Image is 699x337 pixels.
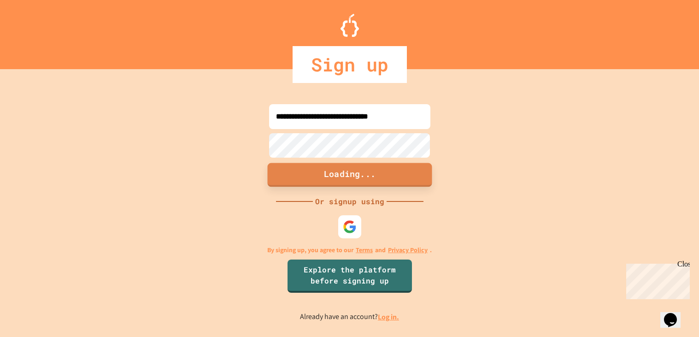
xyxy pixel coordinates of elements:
a: Log in. [378,312,399,322]
div: Chat with us now!Close [4,4,64,59]
iframe: chat widget [660,300,690,328]
img: Logo.svg [341,14,359,37]
div: Or signup using [313,196,387,207]
a: Explore the platform before signing up [288,260,412,293]
a: Privacy Policy [388,245,428,255]
a: Terms [356,245,373,255]
button: Loading... [267,163,432,187]
img: google-icon.svg [343,220,357,234]
iframe: chat widget [623,260,690,299]
p: By signing up, you agree to our and . [267,245,432,255]
p: Already have an account? [300,311,399,323]
div: Sign up [293,46,407,83]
